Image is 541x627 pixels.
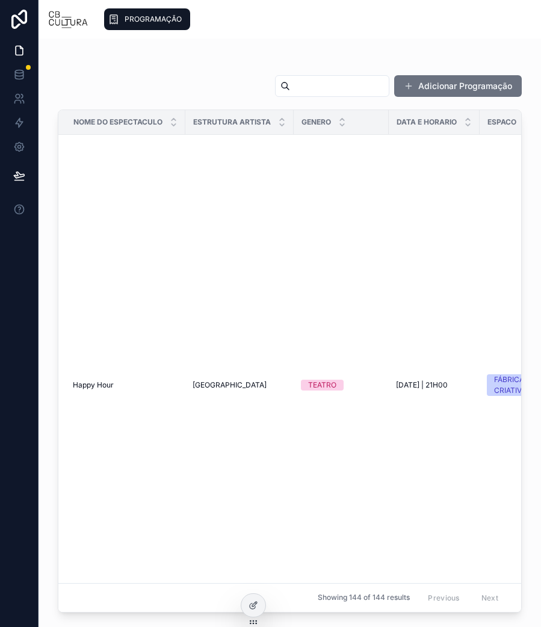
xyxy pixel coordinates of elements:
[318,593,410,603] span: Showing 144 of 144 results
[73,117,162,127] span: Nome Do Espectaculo
[193,380,267,390] span: [GEOGRAPHIC_DATA]
[193,117,271,127] span: Estrutura Artista
[396,380,448,390] span: [DATE] | 21H00
[394,75,522,97] button: Adicionar Programação
[301,380,382,391] a: TEATRO
[396,380,472,390] a: [DATE] | 21H00
[125,14,182,24] span: PROGRAMAÇÃO
[98,6,531,32] div: scrollable content
[308,380,336,391] div: TEATRO
[487,117,516,127] span: Espaco
[73,380,178,390] a: Happy Hour
[301,117,331,127] span: Genero
[48,10,88,29] img: App logo
[104,8,190,30] a: PROGRAMAÇÃO
[193,380,286,390] a: [GEOGRAPHIC_DATA]
[397,117,457,127] span: Data E Horario
[73,380,114,390] span: Happy Hour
